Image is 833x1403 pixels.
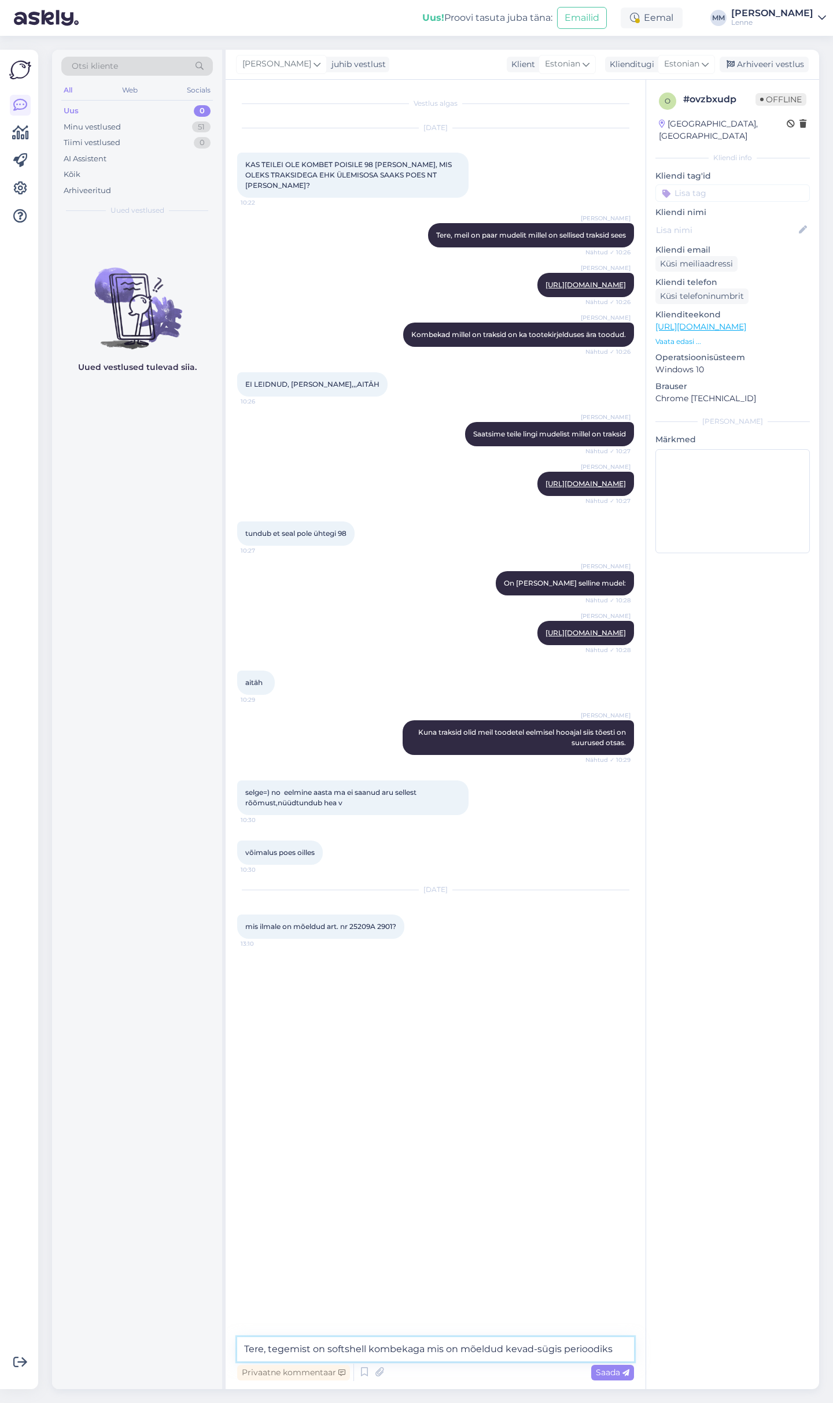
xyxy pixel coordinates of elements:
span: Nähtud ✓ 10:26 [585,347,631,356]
span: Nähtud ✓ 10:26 [585,298,631,306]
p: Kliendi email [655,244,810,256]
span: Nähtud ✓ 10:29 [585,756,631,764]
div: Küsi telefoninumbrit [655,288,749,304]
div: [DATE] [237,884,634,895]
p: Kliendi telefon [655,276,810,288]
div: Minu vestlused [64,121,121,133]
span: 10:30 [241,865,284,874]
span: 10:30 [241,816,284,824]
div: Klient [507,58,535,71]
div: Privaatne kommentaar [237,1365,350,1380]
span: Kuna traksid olid meil toodetel eelmisel hooajal siis tõesti on suurused otsas. [418,728,628,747]
div: 0 [194,105,211,117]
div: MM [710,10,727,26]
span: EI LEIDNUD, [PERSON_NAME],,,AITÄH [245,380,379,388]
p: Windows 10 [655,364,810,376]
img: No chats [52,247,222,351]
a: [PERSON_NAME]Lenne [731,9,826,27]
div: 51 [192,121,211,133]
span: On [PERSON_NAME] selline mudel: [504,579,626,587]
p: Vaata edasi ... [655,336,810,347]
span: tundub et seal pole ühtegi 98 [245,529,347,538]
span: aitäh [245,678,263,687]
div: [GEOGRAPHIC_DATA], [GEOGRAPHIC_DATA] [659,118,787,142]
span: Tere, meil on paar mudelit millel on sellised traksid sees [436,231,626,239]
span: Nähtud ✓ 10:28 [585,646,631,654]
span: [PERSON_NAME] [581,612,631,620]
input: Lisa tag [655,184,810,202]
a: [URL][DOMAIN_NAME] [545,479,626,488]
div: [DATE] [237,123,634,133]
div: [PERSON_NAME] [655,416,810,427]
div: Lenne [731,18,813,27]
div: Web [120,83,140,98]
div: AI Assistent [64,153,106,165]
div: Küsi meiliaadressi [655,256,738,272]
div: 0 [194,137,211,149]
span: Offline [755,93,806,106]
span: võimalus poes oilles [245,848,315,857]
span: [PERSON_NAME] [581,264,631,272]
div: Socials [185,83,213,98]
div: # ovzbxudp [683,92,755,106]
div: Tiimi vestlused [64,137,120,149]
span: mis ilmale on mõeldud art. nr 25209A 2901? [245,922,396,931]
div: juhib vestlust [327,58,386,71]
span: [PERSON_NAME] [581,711,631,720]
p: Brauser [655,380,810,393]
div: Arhiveeritud [64,185,111,197]
span: 10:26 [241,397,284,406]
a: [URL][DOMAIN_NAME] [655,321,746,332]
span: Estonian [664,58,699,71]
span: o [665,97,670,105]
span: Kombekad millel on traksid on ka tootekirjelduses ära toodud. [411,330,626,339]
div: Uus [64,105,79,117]
p: Klienditeekond [655,309,810,321]
textarea: Tere, tegemist on softshell kombekaga mis on mõeldud kevad-sügis perioodiks [237,1337,634,1361]
a: [URL][DOMAIN_NAME] [545,280,626,289]
p: Kliendi tag'id [655,170,810,182]
span: 10:22 [241,198,284,207]
a: [URL][DOMAIN_NAME] [545,628,626,637]
span: Estonian [545,58,580,71]
span: [PERSON_NAME] [581,462,631,471]
span: KAS TEILEI OLE KOMBET POISILE 98 [PERSON_NAME], MIS OLEKS TRAKSIDEGA EHK ÜLEMISOSA SAAKS POES NT ... [245,160,454,190]
div: All [61,83,75,98]
span: Nähtud ✓ 10:27 [585,447,631,456]
div: [PERSON_NAME] [731,9,813,18]
p: Chrome [TECHNICAL_ID] [655,393,810,405]
span: Otsi kliente [72,60,118,72]
span: 10:29 [241,695,284,704]
div: Vestlus algas [237,98,634,109]
span: [PERSON_NAME] [581,413,631,421]
button: Emailid [557,7,607,29]
span: 13:10 [241,939,284,948]
span: [PERSON_NAME] [581,562,631,571]
span: Nähtud ✓ 10:26 [585,248,631,257]
p: Kliendi nimi [655,206,810,219]
p: Operatsioonisüsteem [655,351,810,364]
span: [PERSON_NAME] [581,214,631,223]
b: Uus! [422,12,444,23]
span: 10:27 [241,546,284,555]
span: Uued vestlused [110,205,164,216]
input: Lisa nimi [656,224,797,236]
div: Proovi tasuta juba täna: [422,11,552,25]
span: [PERSON_NAME] [581,313,631,322]
p: Märkmed [655,434,810,446]
span: selge=) no eelmine aasta ma ei saanud aru sellest rõõmust,nüüdtundub hea v [245,788,418,807]
div: Kliendi info [655,153,810,163]
span: Nähtud ✓ 10:28 [585,596,631,605]
div: Arhiveeri vestlus [720,57,809,72]
span: Saatsime teile lingi mudelist millel on traksid [473,430,626,438]
img: Askly Logo [9,59,31,81]
div: Eemal [621,8,683,28]
div: Kõik [64,169,80,180]
div: Klienditugi [605,58,654,71]
span: Nähtud ✓ 10:27 [585,497,631,505]
span: [PERSON_NAME] [242,58,311,71]
p: Uued vestlused tulevad siia. [78,361,197,373]
span: Saada [596,1367,629,1378]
